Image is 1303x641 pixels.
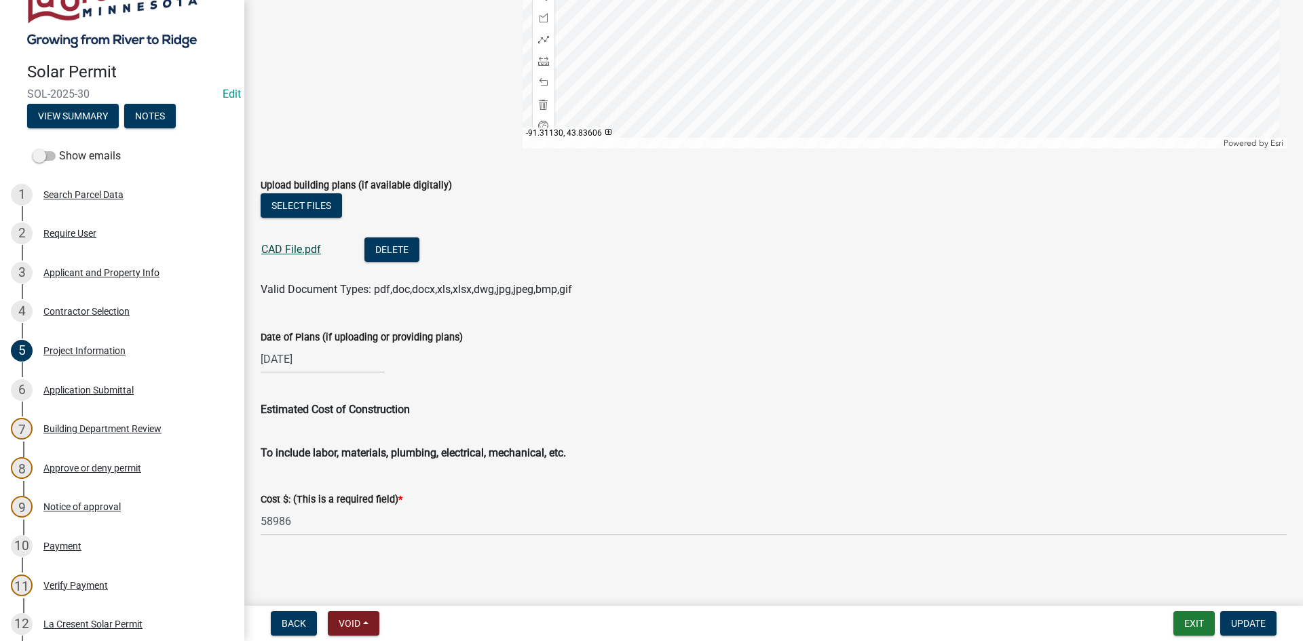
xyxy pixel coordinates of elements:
div: Approve or deny permit [43,463,141,473]
div: 1 [11,184,33,206]
div: Applicant and Property Info [43,268,159,277]
div: Verify Payment [43,581,108,590]
label: Upload building plans (if available digitally) [261,181,452,191]
a: CAD File.pdf [261,243,321,256]
div: 12 [11,613,33,635]
div: 9 [11,496,33,518]
button: Exit [1173,611,1215,636]
div: 8 [11,457,33,479]
div: 7 [11,418,33,440]
label: Cost $: (This is a required field) [261,495,402,505]
div: Payment [43,541,81,551]
wm-modal-confirm: Edit Application Number [223,88,241,100]
label: Date of Plans (if uploading or providing plans) [261,333,463,343]
div: Building Department Review [43,424,162,433]
label: Show emails [33,148,121,164]
span: Back [282,618,306,629]
button: Select files [261,193,342,218]
h4: Solar Permit [27,62,233,82]
input: mm/dd/yyyy [261,345,385,373]
div: 2 [11,222,33,244]
a: Esri [1270,138,1283,148]
span: SOL-2025-30 [27,88,217,100]
div: 6 [11,379,33,401]
a: Edit [223,88,241,100]
span: Update [1231,618,1266,629]
div: 3 [11,262,33,284]
span: Void [339,618,360,629]
span: Valid Document Types: pdf,doc,docx,xls,xlsx,dwg,jpg,jpeg,bmp,gif [261,283,572,296]
button: Update [1220,611,1277,636]
div: Search Parcel Data [43,190,124,199]
div: Application Submittal [43,385,134,395]
wm-modal-confirm: Notes [124,111,176,122]
button: Void [328,611,379,636]
span: Estimated Cost of Construction [261,403,410,416]
button: View Summary [27,104,119,128]
div: Project Information [43,346,126,355]
button: Back [271,611,317,636]
div: Powered by [1220,138,1287,149]
div: Contractor Selection [43,307,130,316]
div: Notice of approval [43,502,121,511]
div: La Cresent Solar Permit [43,619,143,629]
div: 10 [11,535,33,557]
div: Require User [43,229,96,238]
div: 4 [11,300,33,322]
button: Notes [124,104,176,128]
wm-modal-confirm: Summary [27,111,119,122]
button: Delete [364,237,419,262]
wm-modal-confirm: Delete Document [364,244,419,257]
div: 11 [11,575,33,596]
div: 5 [11,340,33,362]
b: To include labor, materials, plumbing, electrical, mechanical, etc. [261,446,566,459]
